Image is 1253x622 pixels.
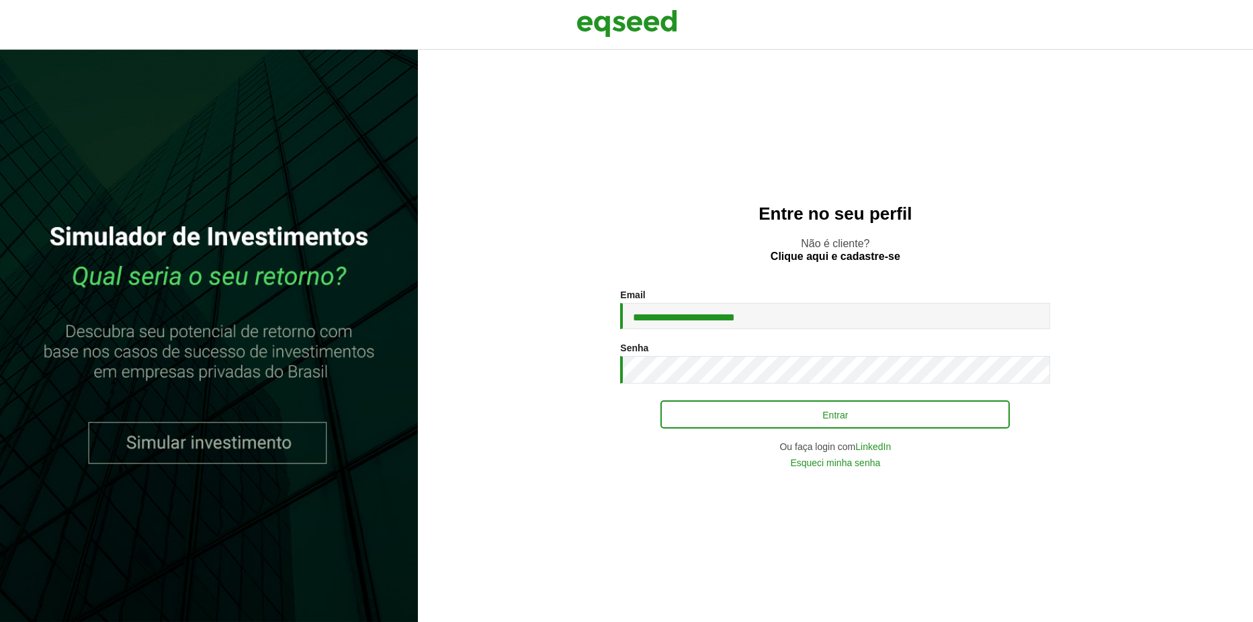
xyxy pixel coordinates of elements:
h2: Entre no seu perfil [445,204,1226,224]
button: Entrar [660,400,1010,429]
label: Email [620,290,645,300]
label: Senha [620,343,648,353]
img: EqSeed Logo [576,7,677,40]
div: Ou faça login com [620,442,1050,451]
a: LinkedIn [855,442,891,451]
a: Esqueci minha senha [790,458,880,468]
p: Não é cliente? [445,237,1226,263]
a: Clique aqui e cadastre-se [771,251,900,262]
